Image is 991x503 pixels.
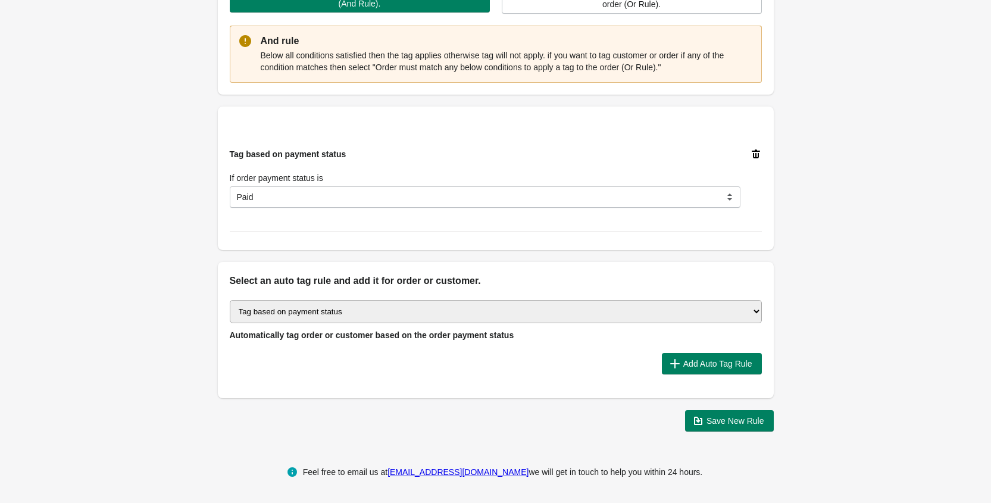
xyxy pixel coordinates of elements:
[303,465,703,479] div: Feel free to email us at we will get in touch to help you within 24 hours.
[230,330,514,340] span: Automatically tag order or customer based on the order payment status
[662,353,762,374] button: Add Auto Tag Rule
[387,467,529,477] a: [EMAIL_ADDRESS][DOMAIN_NAME]
[706,416,764,426] span: Save New Rule
[683,359,752,368] span: Add Auto Tag Rule
[261,34,752,48] p: And rule
[261,49,752,73] p: Below all conditions satisfied then the tag applies otherwise tag will not apply. if you want to ...
[230,149,346,159] span: Tag based on payment status
[230,172,323,184] label: If order payment status is
[230,274,762,288] h2: Select an auto tag rule and add it for order or customer.
[685,410,774,432] button: Save New Rule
